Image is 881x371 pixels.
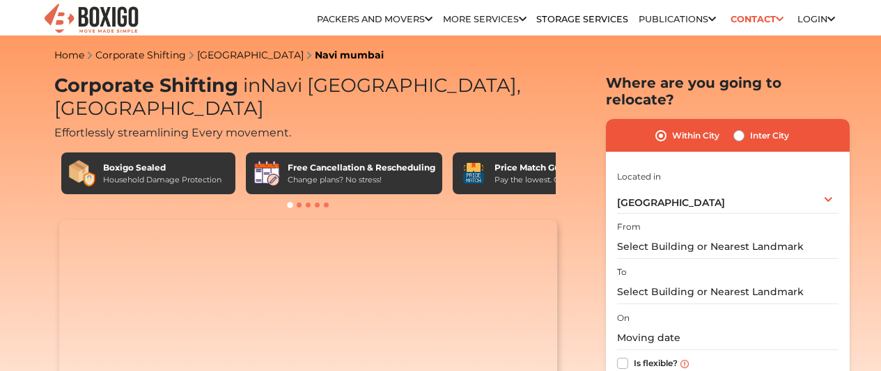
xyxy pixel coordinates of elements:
label: Is flexible? [634,355,678,370]
a: Contact [726,8,788,30]
span: Effortlessly streamlining Every movement. [54,126,291,139]
a: Navi mumbai [315,49,384,61]
div: Pay the lowest. Guaranteed! [494,174,600,186]
input: Select Building or Nearest Landmark [617,280,839,304]
label: To [617,266,627,278]
span: in [243,74,260,97]
img: Boxigo Sealed [68,159,96,187]
label: From [617,221,641,233]
input: Select Building or Nearest Landmark [617,235,839,259]
img: Free Cancellation & Rescheduling [253,159,281,187]
div: Household Damage Protection [103,174,221,186]
img: Price Match Guarantee [460,159,488,187]
label: Located in [617,171,661,183]
label: On [617,312,630,324]
div: Boxigo Sealed [103,161,221,174]
img: Boxigo [42,2,140,36]
h1: Corporate Shifting [54,74,563,120]
a: More services [443,14,527,24]
a: Corporate Shifting [95,49,186,61]
a: Login [797,14,835,24]
div: Price Match Guarantee [494,161,600,174]
span: Navi [GEOGRAPHIC_DATA], [GEOGRAPHIC_DATA] [54,74,521,120]
a: Storage Services [536,14,628,24]
input: Moving date [617,326,839,350]
label: Within City [672,127,719,144]
img: info [680,360,689,368]
a: [GEOGRAPHIC_DATA] [197,49,304,61]
h2: Where are you going to relocate? [606,74,850,108]
span: [GEOGRAPHIC_DATA] [617,196,725,209]
div: Free Cancellation & Rescheduling [288,161,435,174]
label: Inter City [750,127,789,144]
div: Change plans? No stress! [288,174,435,186]
a: Packers and Movers [317,14,432,24]
a: Publications [639,14,716,24]
a: Home [54,49,84,61]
